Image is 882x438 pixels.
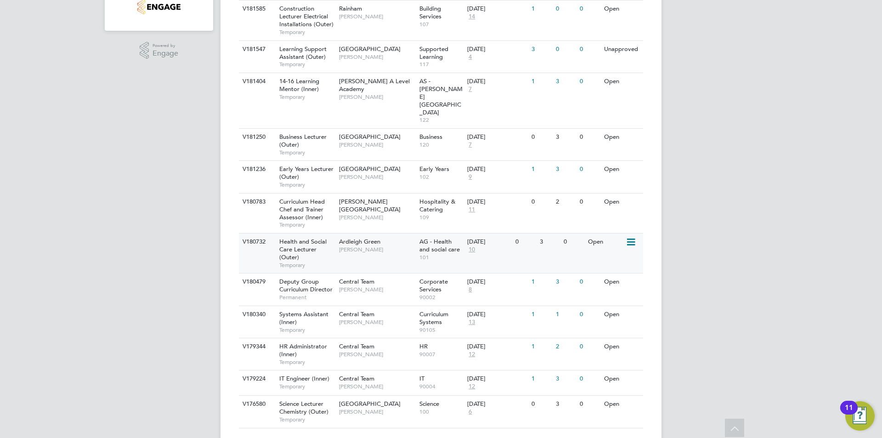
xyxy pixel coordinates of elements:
[467,278,527,286] div: [DATE]
[240,338,272,355] div: V179344
[554,161,577,178] div: 3
[529,338,553,355] div: 1
[339,286,415,293] span: [PERSON_NAME]
[467,85,473,93] span: 7
[240,161,272,178] div: V181236
[279,61,334,68] span: Temporary
[602,73,642,90] div: Open
[339,408,415,415] span: [PERSON_NAME]
[339,45,401,53] span: [GEOGRAPHIC_DATA]
[529,161,553,178] div: 1
[240,233,272,250] div: V180732
[279,133,327,148] span: Business Lecturer (Outer)
[419,77,463,116] span: AS - [PERSON_NAME][GEOGRAPHIC_DATA]
[339,141,415,148] span: [PERSON_NAME]
[419,310,448,326] span: Curriculum Systems
[602,370,642,387] div: Open
[419,165,449,173] span: Early Years
[419,21,463,28] span: 107
[561,233,585,250] div: 0
[577,41,601,58] div: 0
[279,416,334,423] span: Temporary
[339,13,415,20] span: [PERSON_NAME]
[554,41,577,58] div: 0
[153,50,178,57] span: Engage
[279,326,334,334] span: Temporary
[529,370,553,387] div: 1
[419,116,463,124] span: 122
[240,370,272,387] div: V179224
[554,73,577,90] div: 3
[339,93,415,101] span: [PERSON_NAME]
[467,198,527,206] div: [DATE]
[240,129,272,146] div: V181250
[279,262,334,269] span: Temporary
[467,246,476,254] span: 10
[419,173,463,181] span: 102
[339,383,415,390] span: [PERSON_NAME]
[529,129,553,146] div: 0
[339,310,374,318] span: Central Team
[467,238,511,246] div: [DATE]
[279,77,319,93] span: 14-16 Learning Mentor (Inner)
[577,370,601,387] div: 0
[279,28,334,36] span: Temporary
[240,73,272,90] div: V181404
[279,5,334,28] span: Construction Lecturer Electrical Installations (Outer)
[602,396,642,413] div: Open
[240,193,272,210] div: V180783
[577,396,601,413] div: 0
[467,141,473,149] span: 7
[240,306,272,323] div: V180340
[279,358,334,366] span: Temporary
[279,45,327,61] span: Learning Support Assistant (Outer)
[339,319,415,326] span: [PERSON_NAME]
[467,383,476,391] span: 12
[279,93,334,101] span: Temporary
[279,165,334,181] span: Early Years Lecturer (Outer)
[467,165,527,173] div: [DATE]
[339,342,374,350] span: Central Team
[467,13,476,21] span: 14
[339,165,401,173] span: [GEOGRAPHIC_DATA]
[467,400,527,408] div: [DATE]
[339,278,374,285] span: Central Team
[554,338,577,355] div: 2
[419,400,439,408] span: Science
[529,41,553,58] div: 3
[602,338,642,355] div: Open
[339,214,415,221] span: [PERSON_NAME]
[602,306,642,323] div: Open
[529,73,553,90] div: 1
[279,221,334,228] span: Temporary
[467,319,476,326] span: 13
[554,396,577,413] div: 3
[339,5,362,12] span: Rainham
[577,129,601,146] div: 0
[279,310,328,326] span: Systems Assistant (Inner)
[339,53,415,61] span: [PERSON_NAME]
[602,161,642,178] div: Open
[339,400,401,408] span: [GEOGRAPHIC_DATA]
[554,370,577,387] div: 3
[240,0,272,17] div: V181585
[279,342,327,358] span: HR Administrator (Inner)
[577,306,601,323] div: 0
[279,294,334,301] span: Permanent
[140,42,179,59] a: Powered byEngage
[240,396,272,413] div: V176580
[419,278,448,293] span: Corporate Services
[554,193,577,210] div: 2
[554,129,577,146] div: 3
[467,351,476,358] span: 12
[279,238,327,261] span: Health and Social Care Lecturer (Outer)
[577,0,601,17] div: 0
[153,42,178,50] span: Powered by
[554,273,577,290] div: 3
[419,45,448,61] span: Supported Learning
[419,342,428,350] span: HR
[577,273,601,290] div: 0
[467,206,476,214] span: 11
[339,77,410,93] span: [PERSON_NAME] A Level Academy
[339,173,415,181] span: [PERSON_NAME]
